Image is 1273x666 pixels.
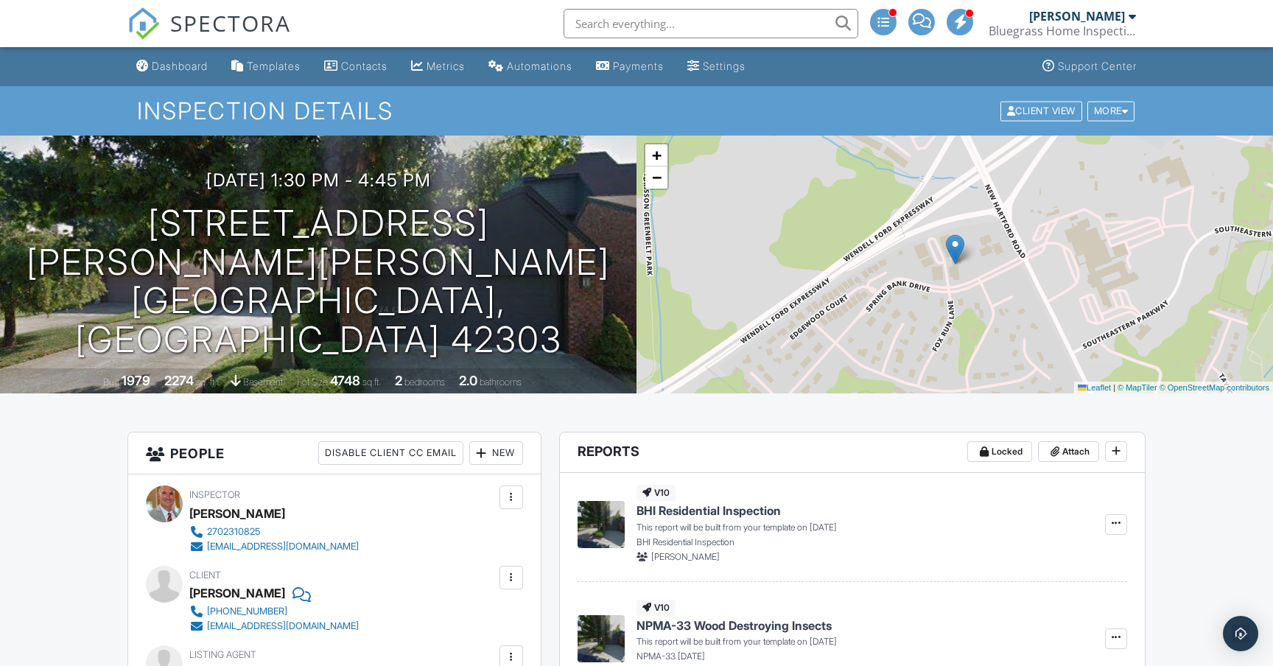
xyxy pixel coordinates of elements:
a: Templates [225,53,306,80]
div: [PERSON_NAME] [189,502,285,525]
div: 4748 [330,373,360,388]
span: basement [243,376,283,388]
div: [EMAIL_ADDRESS][DOMAIN_NAME] [207,541,359,553]
div: Client View [1000,101,1082,121]
div: [PERSON_NAME] [189,582,285,604]
div: Settings [703,60,746,72]
a: [EMAIL_ADDRESS][DOMAIN_NAME] [189,539,359,554]
span: sq. ft. [196,376,217,388]
a: Support Center [1037,53,1143,80]
h1: Inspection Details [137,98,1137,124]
div: Automations [507,60,572,72]
span: | [1113,383,1115,392]
a: Payments [590,53,670,80]
div: 1979 [122,373,150,388]
h3: [DATE] 1:30 pm - 4:45 pm [206,170,431,190]
span: Listing Agent [189,649,256,660]
div: New [469,441,523,465]
a: Zoom in [645,144,667,166]
span: bedrooms [404,376,445,388]
div: Support Center [1058,60,1137,72]
a: © OpenStreetMap contributors [1160,383,1269,392]
a: Metrics [405,53,471,80]
div: 2 [395,373,402,388]
div: 2274 [164,373,194,388]
span: + [652,146,662,164]
img: Marker [946,234,964,264]
a: Client View [999,105,1086,116]
span: − [652,168,662,186]
div: 2702310825 [207,526,260,538]
div: [EMAIL_ADDRESS][DOMAIN_NAME] [207,620,359,632]
span: Lot Size [297,376,328,388]
h3: People [128,432,541,474]
div: Payments [613,60,664,72]
div: [PERSON_NAME] [1029,9,1125,24]
div: More [1087,101,1135,121]
h1: [STREET_ADDRESS][PERSON_NAME][PERSON_NAME] [GEOGRAPHIC_DATA], [GEOGRAPHIC_DATA] 42303 [24,204,613,360]
a: Dashboard [130,53,214,80]
div: Open Intercom Messenger [1223,616,1258,651]
a: © MapTiler [1118,383,1157,392]
div: Contacts [341,60,387,72]
a: [PHONE_NUMBER] [189,604,359,619]
a: SPECTORA [127,20,291,51]
div: Metrics [427,60,465,72]
span: SPECTORA [170,7,291,38]
span: sq.ft. [362,376,381,388]
a: [EMAIL_ADDRESS][DOMAIN_NAME] [189,619,359,634]
a: Settings [681,53,751,80]
a: Leaflet [1078,383,1111,392]
div: 2.0 [459,373,477,388]
a: 2702310825 [189,525,359,539]
div: Dashboard [152,60,208,72]
div: Bluegrass Home Inspections LLC [989,24,1136,38]
span: bathrooms [480,376,522,388]
a: Contacts [318,53,393,80]
span: Built [103,376,119,388]
input: Search everything... [564,9,858,38]
a: Zoom out [645,166,667,189]
div: Templates [247,60,301,72]
span: Client [189,569,221,581]
a: Automations (Advanced) [483,53,578,80]
img: The Best Home Inspection Software - Spectora [127,7,160,40]
span: Inspector [189,489,240,500]
div: [PHONE_NUMBER] [207,606,287,617]
div: Disable Client CC Email [318,441,463,465]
